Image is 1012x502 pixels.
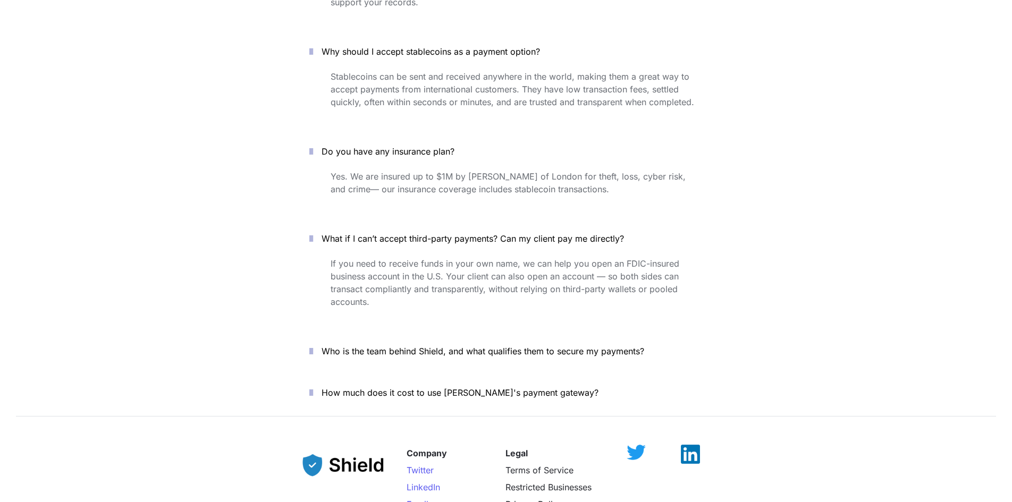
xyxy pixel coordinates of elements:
span: Stablecoins can be sent and received anywhere in the world, making them a great way to accept pay... [331,71,694,107]
button: What if I can’t accept third-party payments? Can my client pay me directly? [293,222,719,255]
a: Terms of Service [505,465,574,475]
a: Twitter [407,465,434,475]
div: Do you have any insurance plan? [293,168,719,214]
span: Why should I accept stablecoins as a payment option? [322,46,540,57]
span: Do you have any insurance plan? [322,146,454,157]
span: How much does it cost to use [PERSON_NAME]'s payment gateway? [322,387,598,398]
button: Why should I accept stablecoins as a payment option? [293,35,719,68]
div: Why should I accept stablecoins as a payment option? [293,68,719,126]
span: Who is the team behind Shield, and what qualifies them to secure my payments? [322,346,644,356]
span: What if I can’t accept third-party payments? Can my client pay me directly? [322,233,624,244]
a: Restricted Businesses [505,482,592,492]
strong: Company [407,448,447,458]
span: If you need to receive funds in your own name, we can help you open an FDIC-insured business acco... [331,258,682,307]
strong: Legal [505,448,528,458]
button: Do you have any insurance plan? [293,135,719,168]
div: What if I can’t accept third-party payments? Can my client pay me directly? [293,255,719,326]
button: Who is the team behind Shield, and what qualifies them to secure my payments? [293,335,719,368]
button: How much does it cost to use [PERSON_NAME]'s payment gateway? [293,376,719,409]
span: Yes. We are insured up to $1M by [PERSON_NAME] of London for theft, loss, cyber risk, and crime— ... [331,171,688,194]
a: LinkedIn [407,482,440,492]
